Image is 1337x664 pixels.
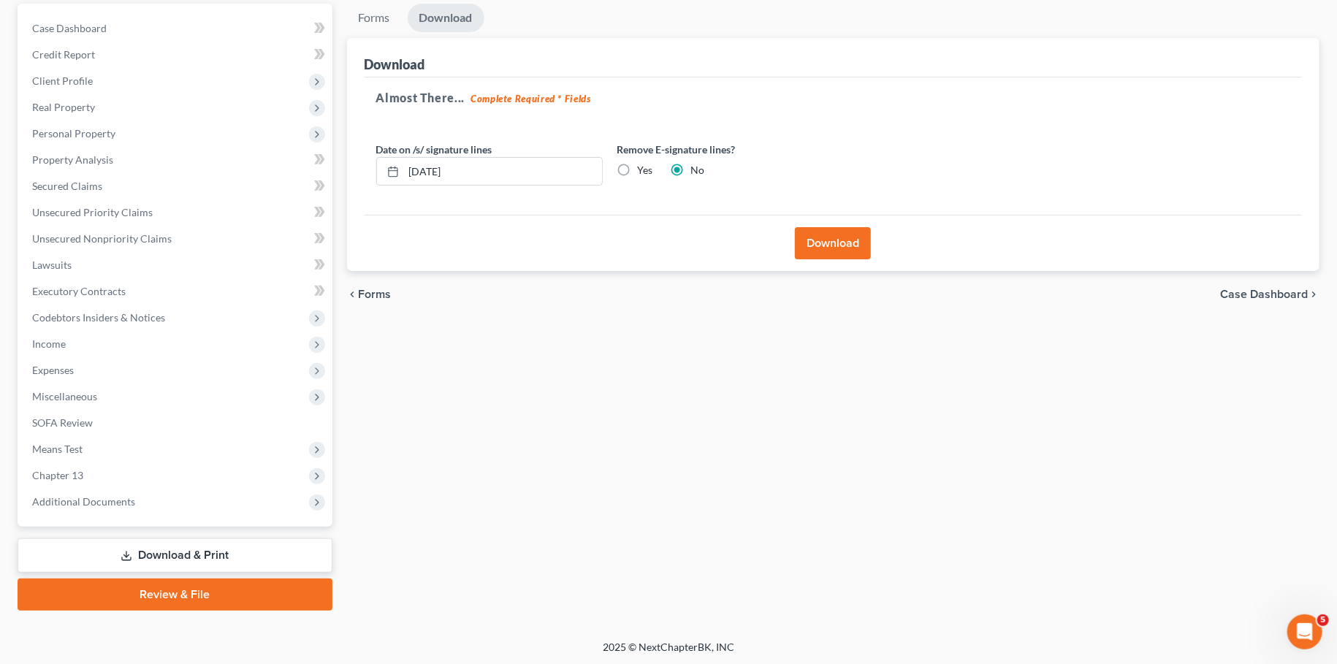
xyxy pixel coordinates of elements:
[32,390,97,402] span: Miscellaneous
[347,4,402,32] a: Forms
[32,495,135,508] span: Additional Documents
[404,158,602,186] input: MM/DD/YYYY
[471,93,591,104] strong: Complete Required * Fields
[1220,289,1319,300] a: Case Dashboard chevron_right
[32,259,72,271] span: Lawsuits
[32,101,95,113] span: Real Property
[20,42,332,68] a: Credit Report
[32,337,66,350] span: Income
[18,579,332,611] a: Review & File
[1287,614,1322,649] iframe: Intercom live chat
[376,142,492,157] label: Date on /s/ signature lines
[32,443,83,455] span: Means Test
[638,163,653,178] label: Yes
[32,206,153,218] span: Unsecured Priority Claims
[32,285,126,297] span: Executory Contracts
[32,311,165,324] span: Codebtors Insiders & Notices
[20,15,332,42] a: Case Dashboard
[32,364,74,376] span: Expenses
[359,289,392,300] span: Forms
[32,180,102,192] span: Secured Claims
[32,469,83,481] span: Chapter 13
[1308,289,1319,300] i: chevron_right
[32,22,107,34] span: Case Dashboard
[20,147,332,173] a: Property Analysis
[32,48,95,61] span: Credit Report
[20,226,332,252] a: Unsecured Nonpriority Claims
[32,232,172,245] span: Unsecured Nonpriority Claims
[20,278,332,305] a: Executory Contracts
[347,289,359,300] i: chevron_left
[408,4,484,32] a: Download
[32,127,115,140] span: Personal Property
[347,289,411,300] button: chevron_left Forms
[1317,614,1329,626] span: 5
[32,75,93,87] span: Client Profile
[32,153,113,166] span: Property Analysis
[365,56,425,73] div: Download
[691,163,705,178] label: No
[20,199,332,226] a: Unsecured Priority Claims
[20,173,332,199] a: Secured Claims
[1220,289,1308,300] span: Case Dashboard
[20,410,332,436] a: SOFA Review
[32,416,93,429] span: SOFA Review
[20,252,332,278] a: Lawsuits
[617,142,844,157] label: Remove E-signature lines?
[795,227,871,259] button: Download
[376,89,1291,107] h5: Almost There...
[18,538,332,573] a: Download & Print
